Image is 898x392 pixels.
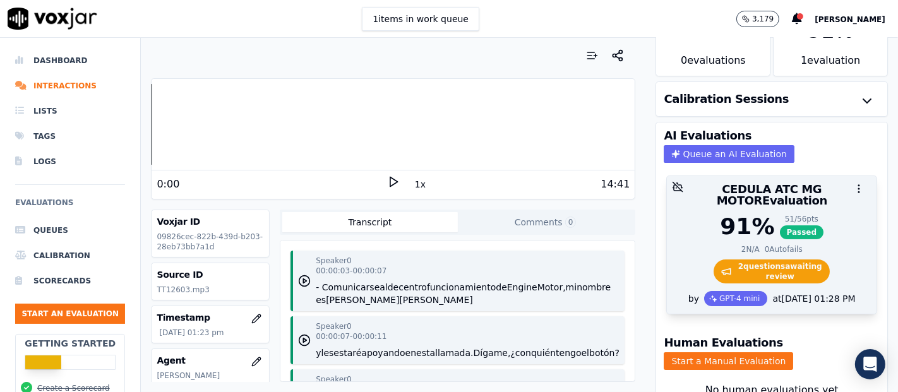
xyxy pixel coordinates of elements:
button: Transcript [282,212,458,232]
p: 09826cec-822b-439d-b203-28eb73bb7a1d [157,232,264,252]
p: [PERSON_NAME] [PERSON_NAME] [157,371,264,391]
button: 1x [412,175,428,193]
a: Scorecards [15,268,125,294]
button: al [380,281,387,294]
button: Comments [458,212,633,232]
span: [PERSON_NAME] [815,15,885,24]
div: 51 / 56 pts [780,214,824,224]
button: estaré [333,347,361,359]
button: 1items in work queue [362,7,479,31]
button: Start an Evaluation [15,304,125,324]
button: funcionamiento [427,281,496,294]
a: Calibration [15,243,125,268]
button: centro [398,281,427,294]
button: Dígame, [474,347,511,359]
button: [PERSON_NAME] [399,294,472,306]
button: llamada. [435,347,474,359]
button: Start a Manual Evaluation [664,352,793,370]
a: Logs [15,149,125,174]
p: Speaker 0 [316,256,351,266]
h3: CEDULA ATC MG MOTOR Evaluation [674,184,869,206]
span: 2 question s awaiting review [714,259,830,283]
button: apoyando [361,347,405,359]
h3: Calibration Sessions [664,93,789,105]
button: mi [566,281,577,294]
button: botón? [589,347,620,359]
a: Lists [15,98,125,124]
div: 0:00 [157,177,179,192]
p: Speaker 0 [316,374,351,384]
button: quién [531,347,556,359]
button: nombre [577,281,611,294]
img: voxjar logo [8,8,97,30]
a: Queues [15,218,125,243]
p: 3,179 [752,14,774,24]
button: de [496,281,507,294]
div: 91 % [720,214,774,239]
button: es [316,294,326,306]
button: - Comunicarse [316,281,380,294]
button: [PERSON_NAME] [815,11,898,27]
h3: Agent [157,354,264,367]
div: 14:41 [601,177,630,192]
button: esta [416,347,435,359]
button: 3,179 [736,11,779,27]
h3: Voxjar ID [157,215,264,228]
div: at [DATE] 01:28 PM [767,292,855,305]
h3: Source ID [157,268,264,281]
button: y [316,347,321,359]
p: Speaker 0 [316,321,351,331]
button: ¿con [510,347,531,359]
button: Motor, [537,281,566,294]
div: GPT-4 mini [704,291,768,306]
span: Passed [780,225,824,239]
a: Dashboard [15,48,125,73]
button: [PERSON_NAME] [326,294,399,306]
a: Interactions [15,73,125,98]
div: 1 evaluation [774,53,887,76]
button: les [321,347,334,359]
h3: Human Evaluations [664,337,782,348]
button: tengo [556,347,581,359]
button: en [405,347,417,359]
h6: Evaluations [15,195,125,218]
h3: Timestamp [157,311,264,324]
p: TT12603.mp3 [157,285,264,295]
a: Tags [15,124,125,149]
div: by [667,291,877,314]
button: el [582,347,590,359]
button: 3,179 [736,11,792,27]
span: 0 [565,217,577,228]
h3: AI Evaluations [664,130,751,141]
button: Engine [507,281,537,294]
p: [DATE] 01:23 pm [159,328,264,338]
p: 00:00:07 - 00:00:11 [316,331,386,342]
button: Queue an AI Evaluation [664,145,794,163]
div: 0 evaluation s [656,53,770,76]
p: 00:00:03 - 00:00:07 [316,266,386,276]
div: 0 Autofails [765,244,803,254]
button: de [388,281,399,294]
div: 2 N/A [741,244,760,254]
h2: Getting Started [25,337,116,350]
div: Open Intercom Messenger [855,349,885,379]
